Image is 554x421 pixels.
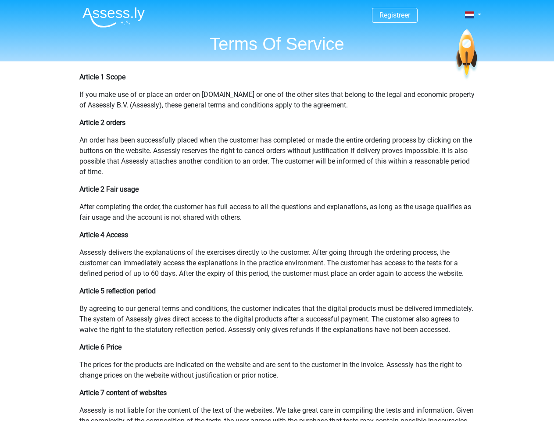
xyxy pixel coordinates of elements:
p: By agreeing to our general terms and conditions, the customer indicates that the digital products... [79,303,475,335]
p: If you make use of or place an order on [DOMAIN_NAME] or one of the other sites that belong to th... [79,89,475,111]
p: The prices for the products are indicated on the website and are sent to the customer in the invo... [79,360,475,381]
b: Article 5 reflection period [79,287,156,295]
h1: Terms Of Service [75,33,479,54]
b: Article 7 content of websites [79,389,167,397]
p: Assessly delivers the explanations of the exercises directly to the customer. After going through... [79,247,475,279]
a: Registreer [379,11,410,19]
b: Article 4 Access [79,231,128,239]
p: An order has been successfully placed when the customer has completed or made the entire ordering... [79,135,475,177]
b: Article 6 Price [79,343,122,351]
b: Article 2 Fair usage [79,185,139,193]
img: Assessly [82,7,145,28]
b: Article 2 orders [79,118,125,127]
img: spaceship.7d73109d6933.svg [454,29,479,81]
b: Article 1 Scope [79,73,125,81]
p: After completing the order, the customer has full access to all the questions and explanations, a... [79,202,475,223]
